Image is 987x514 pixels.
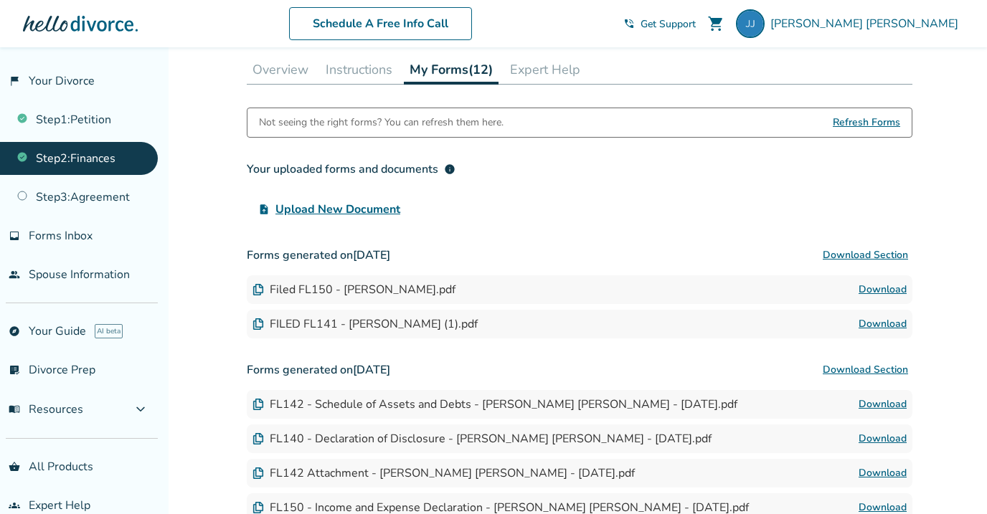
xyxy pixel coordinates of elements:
div: FL142 Attachment - [PERSON_NAME] [PERSON_NAME] - [DATE].pdf [252,465,635,481]
div: Not seeing the right forms? You can refresh them here. [259,108,504,137]
button: My Forms(12) [404,55,499,85]
a: Download [859,465,907,482]
span: groups [9,500,20,511]
span: people [9,269,20,280]
div: FL142 - Schedule of Assets and Debts - [PERSON_NAME] [PERSON_NAME] - [DATE].pdf [252,396,737,412]
span: shopping_cart [707,15,724,32]
a: Download [859,396,907,413]
span: Forms Inbox [29,228,93,244]
div: Your uploaded forms and documents [247,161,455,178]
span: info [444,163,455,175]
div: FL140 - Declaration of Disclosure - [PERSON_NAME] [PERSON_NAME] - [DATE].pdf [252,431,712,447]
img: Document [252,467,264,479]
div: FILED FL141 - [PERSON_NAME] (1).pdf [252,316,478,332]
img: Document [252,284,264,295]
span: AI beta [95,324,123,338]
span: flag_2 [9,75,20,87]
span: Refresh Forms [833,108,900,137]
span: explore [9,325,20,337]
span: Upload New Document [275,201,400,218]
iframe: Chat Widget [915,445,987,514]
a: Download [859,281,907,298]
span: shopping_basket [9,461,20,472]
img: Document [252,318,264,330]
span: menu_book [9,404,20,415]
span: Get Support [641,17,696,31]
img: Document [252,399,264,410]
span: expand_more [132,401,149,418]
span: Resources [9,401,83,417]
img: justine.jj@gmail.com [736,9,765,38]
h3: Forms generated on [DATE] [247,241,912,270]
button: Download Section [818,241,912,270]
div: Filed FL150 - [PERSON_NAME].pdf [252,282,455,298]
a: phone_in_talkGet Support [623,17,696,31]
span: [PERSON_NAME] [PERSON_NAME] [770,16,964,32]
span: list_alt_check [9,364,20,376]
button: Overview [247,55,314,84]
h3: Forms generated on [DATE] [247,356,912,384]
span: inbox [9,230,20,242]
img: Document [252,433,264,444]
a: Schedule A Free Info Call [289,7,472,40]
button: Instructions [320,55,398,84]
button: Expert Help [504,55,586,84]
a: Download [859,430,907,447]
span: phone_in_talk [623,18,635,29]
span: upload_file [258,204,270,215]
a: Download [859,315,907,333]
button: Download Section [818,356,912,384]
img: Document [252,502,264,513]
